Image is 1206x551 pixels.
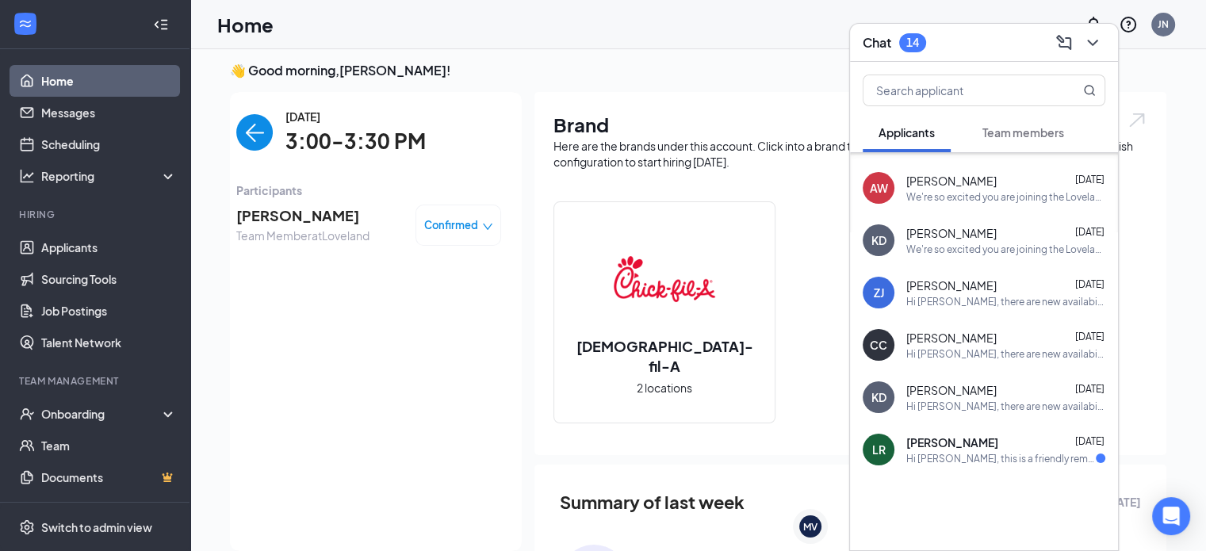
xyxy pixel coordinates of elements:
div: Open Intercom Messenger [1152,497,1190,535]
span: [DATE] [1075,331,1105,342]
span: [PERSON_NAME] [906,330,997,346]
svg: Analysis [19,168,35,184]
span: [DATE] [1075,226,1105,238]
svg: ChevronDown [1083,33,1102,52]
h2: [DEMOGRAPHIC_DATA]-fil-A [554,336,775,376]
div: Hi [PERSON_NAME], there are new availabilities for an interview. This is a reminder to schedule y... [906,295,1105,308]
h3: Chat [863,34,891,52]
div: AW [870,180,888,196]
span: 3:00-3:30 PM [285,125,426,158]
a: Home [41,65,177,97]
a: Applicants [41,231,177,263]
a: Team [41,430,177,461]
div: MV [803,520,817,534]
span: [PERSON_NAME] [236,205,369,227]
a: DocumentsCrown [41,461,177,493]
div: We're so excited you are joining the Loveland [DEMOGRAPHIC_DATA]-fil-Ateam ! Do you know anyone e... [906,243,1105,256]
button: ChevronDown [1080,30,1105,55]
span: [DATE] [1075,174,1105,186]
div: KD [871,389,886,405]
div: CC [870,337,887,353]
h1: Brand [553,111,1147,138]
span: Confirmed [424,217,478,233]
span: [DATE] [1075,435,1105,447]
span: [DATE] [1075,383,1105,395]
div: Hi [PERSON_NAME], this is a friendly reminder. Your Phone call with [DEMOGRAPHIC_DATA]-fil-A for ... [906,452,1096,465]
a: Sourcing Tools [41,263,177,295]
button: back-button [236,114,273,151]
div: Team Management [19,374,174,388]
svg: MagnifyingGlass [1083,84,1096,97]
a: Job Postings [41,295,177,327]
button: ComposeMessage [1051,30,1077,55]
div: Hiring [19,208,174,221]
div: Reporting [41,168,178,184]
svg: WorkstreamLogo [17,16,33,32]
svg: ComposeMessage [1055,33,1074,52]
div: Switch to admin view [41,519,152,535]
div: Onboarding [41,406,163,422]
span: [PERSON_NAME] [906,225,997,241]
div: LR [872,442,886,457]
div: Hi [PERSON_NAME], there are new availabilities for an interview. This is a reminder to schedule y... [906,400,1105,413]
span: Team Member at Loveland [236,227,369,244]
div: ZJ [874,285,884,300]
span: 2 locations [637,379,692,396]
svg: UserCheck [19,406,35,422]
span: [PERSON_NAME] [906,277,997,293]
div: Here are the brands under this account. Click into a brand to see your locations, managers, job p... [553,138,1147,170]
div: JN [1158,17,1169,31]
span: [PERSON_NAME] [906,173,997,189]
a: Messages [41,97,177,128]
img: open.6027fd2a22e1237b5b06.svg [1127,111,1147,129]
input: Search applicant [863,75,1051,105]
span: Summary of last week [560,488,745,516]
span: Team members [982,125,1064,140]
div: KD [871,232,886,248]
svg: Settings [19,519,35,535]
span: Participants [236,182,501,199]
span: [DATE] [285,108,426,125]
svg: Collapse [153,17,169,33]
span: down [482,221,493,232]
div: We're so excited you are joining the Loveland [DEMOGRAPHIC_DATA]-fil-Ateam ! Do you know anyone e... [906,190,1105,204]
h1: Home [217,11,274,38]
span: [PERSON_NAME] [906,382,997,398]
svg: Notifications [1084,15,1103,34]
svg: QuestionInfo [1119,15,1138,34]
span: [PERSON_NAME] [906,434,998,450]
div: Hi [PERSON_NAME], there are new availabilities for an interview. This is a reminder to schedule y... [906,347,1105,361]
a: Talent Network [41,327,177,358]
h3: 👋 Good morning, [PERSON_NAME] ! [230,62,1166,79]
a: Scheduling [41,128,177,160]
span: Applicants [879,125,935,140]
img: Chick-fil-A [614,228,715,330]
div: 14 [906,36,919,49]
a: SurveysCrown [41,493,177,525]
span: [DATE] [1075,278,1105,290]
